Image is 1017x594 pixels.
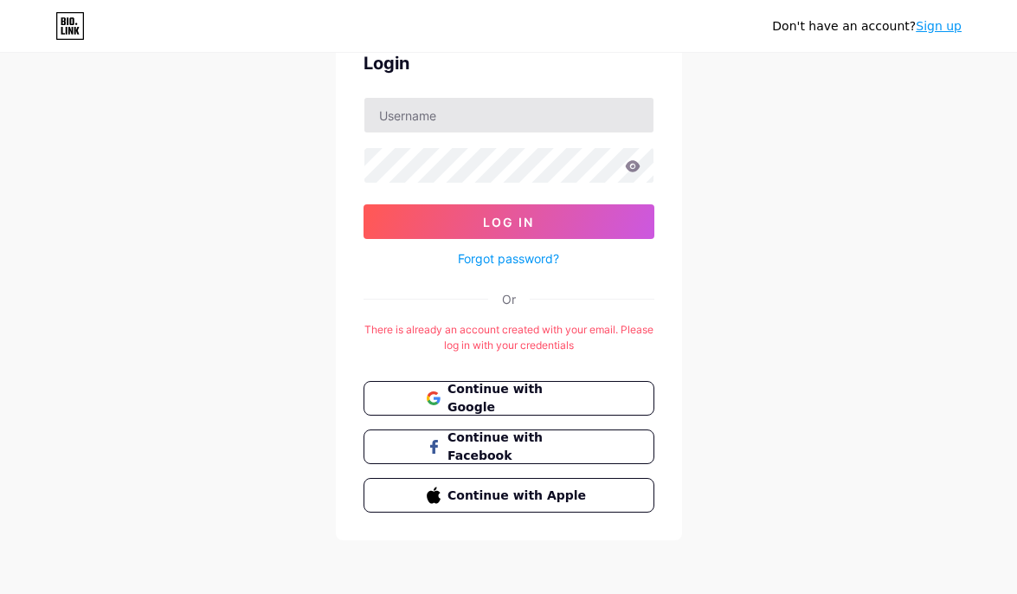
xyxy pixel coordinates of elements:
div: Or [502,290,516,308]
a: Sign up [916,19,962,33]
span: Continue with Google [447,380,590,416]
a: Forgot password? [458,249,559,268]
button: Continue with Google [364,381,654,416]
span: Continue with Apple [447,487,590,505]
input: Username [364,98,653,132]
div: Login [364,50,654,76]
button: Log In [364,204,654,239]
button: Continue with Facebook [364,429,654,464]
div: There is already an account created with your email. Please log in with your credentials [364,322,654,353]
div: Don't have an account? [772,17,962,36]
span: Log In [483,215,534,229]
button: Continue with Apple [364,478,654,513]
span: Continue with Facebook [447,429,590,465]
